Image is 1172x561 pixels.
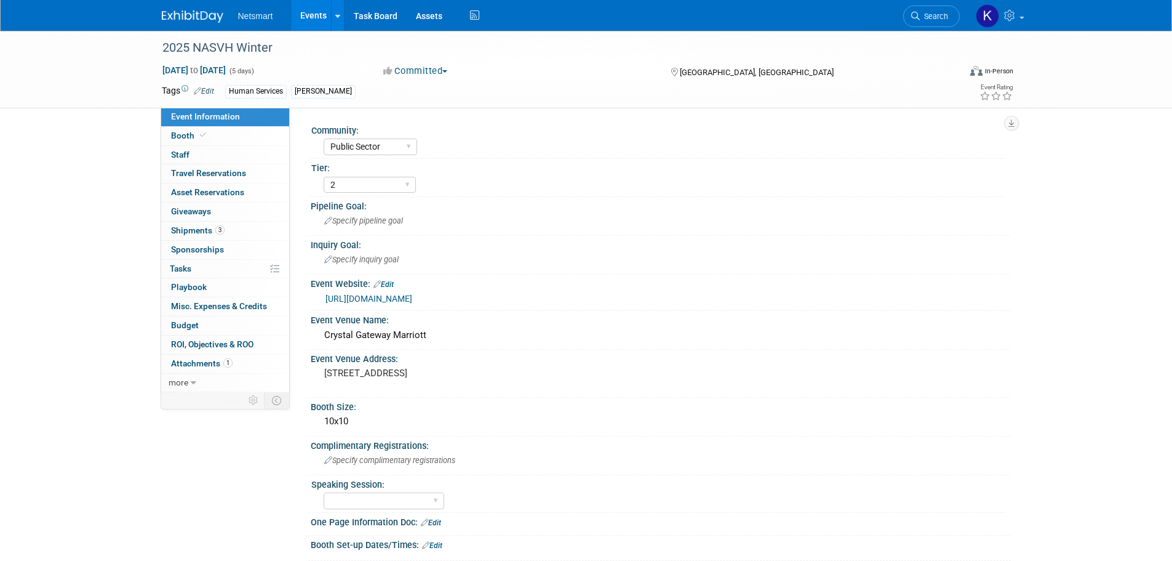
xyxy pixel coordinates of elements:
[311,311,1011,326] div: Event Venue Name:
[171,339,253,349] span: ROI, Objectives & ROO
[373,280,394,289] a: Edit
[311,121,1005,137] div: Community:
[161,278,289,297] a: Playbook
[161,164,289,183] a: Travel Reservations
[169,377,188,387] span: more
[311,437,1011,452] div: Complimentary Registrations:
[238,11,273,21] span: Netsmart
[311,536,1011,552] div: Booth Set-up Dates/Times:
[680,68,834,77] span: [GEOGRAPHIC_DATA], [GEOGRAPHIC_DATA]
[171,225,225,235] span: Shipments
[161,127,289,145] a: Booth
[324,216,403,225] span: Specify pipeline goal
[194,87,214,95] a: Edit
[324,368,589,379] pre: [STREET_ADDRESS]
[171,206,211,216] span: Giveaways
[264,392,289,408] td: Toggle Event Tabs
[311,350,1011,365] div: Event Venue Address:
[311,275,1011,291] div: Event Website:
[311,236,1011,251] div: Inquiry Goal:
[903,6,960,27] a: Search
[161,336,289,354] a: ROI, Objectives & ROO
[311,475,1005,491] div: Speaking Session:
[162,65,226,76] span: [DATE] [DATE]
[976,4,999,28] img: Kaitlyn Woicke
[311,398,1011,413] div: Booth Size:
[887,64,1014,83] div: Event Format
[228,67,254,75] span: (5 days)
[170,264,191,273] span: Tasks
[171,187,244,197] span: Asset Reservations
[161,222,289,240] a: Shipments3
[325,294,412,304] a: [URL][DOMAIN_NAME]
[200,132,206,139] i: Booth reservation complete
[171,244,224,254] span: Sponsorships
[311,159,1005,174] div: Tier:
[243,392,265,408] td: Personalize Event Tab Strip
[161,241,289,259] a: Sponsorships
[324,456,455,465] span: Specify complimentary registrations
[161,146,289,164] a: Staff
[171,150,189,159] span: Staff
[161,260,289,278] a: Tasks
[320,412,1002,431] div: 10x10
[422,541,442,550] a: Edit
[171,282,207,292] span: Playbook
[171,168,246,178] span: Travel Reservations
[984,67,1013,76] div: In-Person
[215,225,225,235] span: 3
[320,326,1002,345] div: Crystal Gateway Marriott
[171,301,267,311] span: Misc. Expenses & Credits
[225,85,287,98] div: Human Services
[161,297,289,316] a: Misc. Expenses & Credits
[324,255,399,264] span: Specify inquiry goal
[970,66,983,76] img: Format-Inperson.png
[171,131,209,140] span: Booth
[161,184,289,202] a: Asset Reservations
[979,84,1013,91] div: Event Rating
[161,374,289,392] a: more
[311,197,1011,212] div: Pipeline Goal:
[161,355,289,373] a: Attachments1
[161,203,289,221] a: Giveaways
[171,320,199,330] span: Budget
[161,317,289,335] a: Budget
[311,513,1011,529] div: One Page Information Doc:
[171,111,240,121] span: Event Information
[421,519,441,527] a: Edit
[223,358,233,368] span: 1
[920,12,948,21] span: Search
[379,65,452,78] button: Committed
[161,108,289,126] a: Event Information
[188,65,200,75] span: to
[162,10,223,23] img: ExhibitDay
[162,84,214,99] td: Tags
[171,358,233,368] span: Attachments
[158,37,941,59] div: 2025 NASVH Winter​
[291,85,356,98] div: [PERSON_NAME]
